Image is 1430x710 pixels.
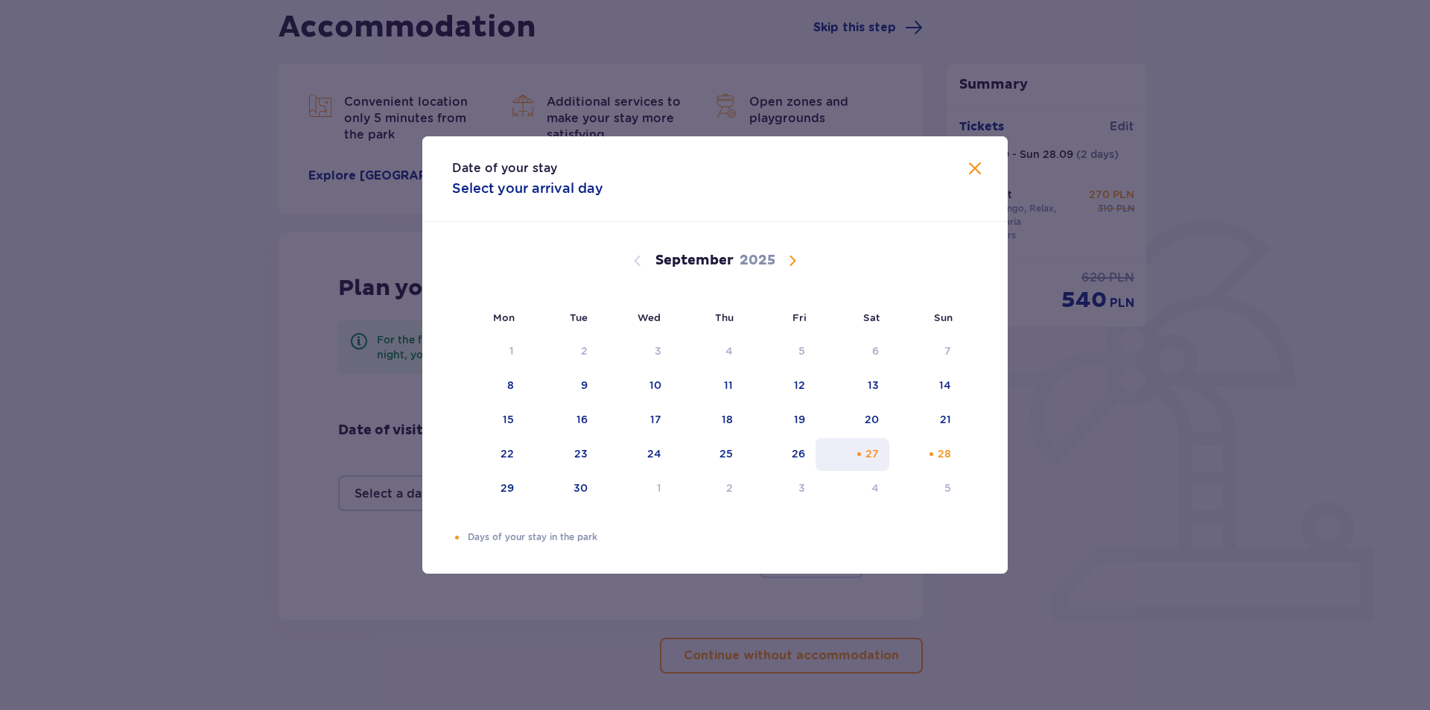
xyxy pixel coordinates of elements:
div: 19 [794,412,805,427]
td: Choose Monday, September 8, 2025 as your check-in date. It’s available. [452,370,524,402]
div: 5 [798,343,805,358]
td: Choose Friday, September 19, 2025 as your check-in date. It’s available. [743,404,816,437]
td: Choose Friday, September 26, 2025 as your check-in date. It’s available. [743,438,816,471]
small: Sat [863,311,880,323]
td: Not available. Tuesday, September 2, 2025 [524,335,598,368]
td: Choose Wednesday, September 17, 2025 as your check-in date. It’s available. [598,404,672,437]
td: Choose Friday, October 3, 2025 as your check-in date. It’s available. [743,472,816,505]
div: 30 [573,481,588,495]
small: Wed [638,311,661,323]
div: 2 [581,343,588,358]
div: 9 [581,378,588,393]
div: 4 [725,343,733,358]
div: 12 [794,378,805,393]
div: 8 [507,378,514,393]
td: Not available. Friday, September 5, 2025 [743,335,816,368]
td: Choose Thursday, September 25, 2025 as your check-in date. It’s available. [672,438,744,471]
td: Choose Saturday, September 13, 2025 as your check-in date. It’s available. [816,370,889,402]
td: Choose Sunday, October 5, 2025 as your check-in date. It’s available. [889,472,962,505]
div: 20 [865,412,879,427]
div: 3 [655,343,661,358]
td: Choose Thursday, September 11, 2025 as your check-in date. It’s available. [672,370,744,402]
td: Choose Saturday, September 27, 2025 as your check-in date. It’s available. [816,438,889,471]
td: Choose Tuesday, September 30, 2025 as your check-in date. It’s available. [524,472,598,505]
td: Not available. Monday, September 1, 2025 [452,335,524,368]
div: 13 [868,378,879,393]
div: 11 [724,378,733,393]
td: Choose Tuesday, September 16, 2025 as your check-in date. It’s available. [524,404,598,437]
td: Choose Friday, September 12, 2025 as your check-in date. It’s available. [743,370,816,402]
div: 24 [647,446,661,461]
div: 6 [872,343,879,358]
td: Choose Sunday, September 21, 2025 as your check-in date. It’s available. [889,404,962,437]
td: Choose Monday, September 22, 2025 as your check-in date. It’s available. [452,438,524,471]
td: Choose Wednesday, October 1, 2025 as your check-in date. It’s available. [598,472,672,505]
td: Choose Wednesday, September 24, 2025 as your check-in date. It’s available. [598,438,672,471]
p: 2025 [740,252,775,270]
td: Choose Sunday, September 28, 2025 as your check-in date. It’s available. [889,438,962,471]
td: Not available. Sunday, September 7, 2025 [889,335,962,368]
small: Thu [715,311,734,323]
div: 15 [503,412,514,427]
div: 3 [798,481,805,495]
div: 4 [871,481,879,495]
td: Choose Thursday, October 2, 2025 as your check-in date. It’s available. [672,472,744,505]
p: September [655,252,734,270]
p: Days of your stay in the park [468,530,978,544]
td: Not available. Wednesday, September 3, 2025 [598,335,672,368]
td: Not available. Saturday, September 6, 2025 [816,335,889,368]
div: 2 [726,481,733,495]
td: Not available. Thursday, September 4, 2025 [672,335,744,368]
div: Calendar [422,222,1008,530]
td: Choose Tuesday, September 9, 2025 as your check-in date. It’s available. [524,370,598,402]
div: 22 [500,446,514,461]
div: 16 [576,412,588,427]
td: Choose Tuesday, September 23, 2025 as your check-in date. It’s available. [524,438,598,471]
small: Fri [792,311,807,323]
small: Tue [570,311,588,323]
td: Choose Saturday, September 20, 2025 as your check-in date. It’s available. [816,404,889,437]
div: 1 [657,481,661,495]
td: Choose Thursday, September 18, 2025 as your check-in date. It’s available. [672,404,744,437]
div: 27 [865,446,879,461]
div: 17 [650,412,661,427]
td: Choose Saturday, October 4, 2025 as your check-in date. It’s available. [816,472,889,505]
td: Choose Wednesday, September 10, 2025 as your check-in date. It’s available. [598,370,672,402]
small: Mon [493,311,515,323]
td: Choose Sunday, September 14, 2025 as your check-in date. It’s available. [889,370,962,402]
div: 18 [722,412,733,427]
div: 1 [509,343,514,358]
div: 10 [649,378,661,393]
div: 25 [719,446,733,461]
td: Choose Monday, September 15, 2025 as your check-in date. It’s available. [452,404,524,437]
td: Choose Monday, September 29, 2025 as your check-in date. It’s available. [452,472,524,505]
div: 29 [500,481,514,495]
div: 23 [574,446,588,461]
div: 26 [792,446,805,461]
